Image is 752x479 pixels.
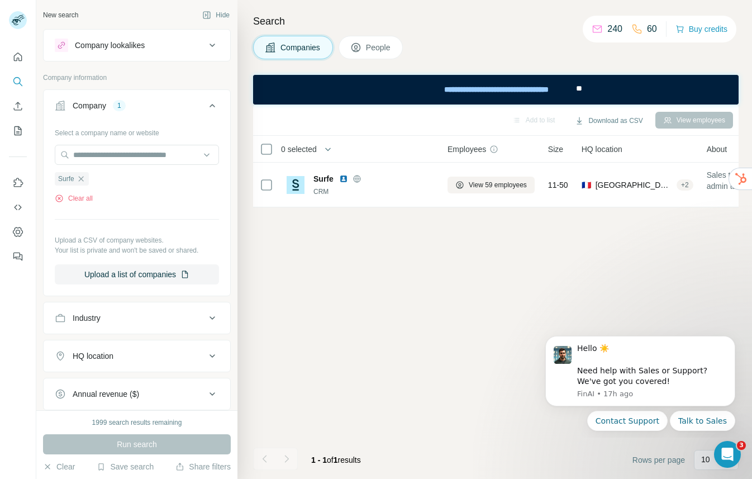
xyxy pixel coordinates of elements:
span: 1 [334,456,338,464]
span: results [311,456,361,464]
button: My lists [9,121,27,141]
div: CRM [313,187,434,197]
span: 1 - 1 [311,456,327,464]
span: Surfe [58,174,74,184]
button: Hide [194,7,237,23]
button: Search [9,72,27,92]
iframe: Intercom notifications message [529,326,752,438]
span: [GEOGRAPHIC_DATA], [GEOGRAPHIC_DATA], [GEOGRAPHIC_DATA] [596,179,672,191]
iframe: Intercom live chat [714,441,741,468]
span: Employees [448,144,486,155]
button: Upload a list of companies [55,264,219,284]
span: 11-50 [548,179,568,191]
div: + 2 [677,180,693,190]
iframe: Banner [253,75,739,105]
button: Use Surfe API [9,197,27,217]
div: New search [43,10,78,20]
button: Use Surfe on LinkedIn [9,173,27,193]
span: People [366,42,392,53]
span: Surfe [313,173,334,184]
span: HQ location [582,144,622,155]
button: Share filters [175,461,231,472]
span: Rows per page [632,454,685,466]
div: 1999 search results remaining [92,418,182,428]
button: Company lookalikes [44,32,230,59]
span: Size [548,144,563,155]
button: View 59 employees [448,177,535,193]
div: 1 [113,101,126,111]
button: Company1 [44,92,230,124]
div: Industry [73,312,101,324]
button: Dashboard [9,222,27,242]
span: Companies [280,42,321,53]
img: Logo of Surfe [287,176,304,194]
p: Company information [43,73,231,83]
span: of [327,456,334,464]
button: Download as CSV [567,112,650,129]
button: Enrich CSV [9,96,27,116]
span: About [707,144,727,155]
div: Select a company name or website [55,124,219,138]
button: Quick start [9,47,27,67]
button: Annual revenue ($) [44,381,230,407]
span: 0 selected [281,144,317,155]
span: 🇫🇷 [582,179,591,191]
div: HQ location [73,350,113,362]
button: Clear all [55,193,93,203]
button: HQ location [44,343,230,369]
div: Annual revenue ($) [73,388,139,400]
button: Feedback [9,246,27,267]
div: Company lookalikes [75,40,145,51]
div: Company [73,100,106,111]
button: Clear [43,461,75,472]
span: 3 [737,441,746,450]
button: Industry [44,305,230,331]
img: LinkedIn logo [339,174,348,183]
button: Save search [97,461,154,472]
span: View 59 employees [469,180,527,190]
p: Upload a CSV of company websites. [55,235,219,245]
p: Your list is private and won't be saved or shared. [55,245,219,255]
p: 10 [701,454,710,465]
h4: Search [253,13,739,29]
